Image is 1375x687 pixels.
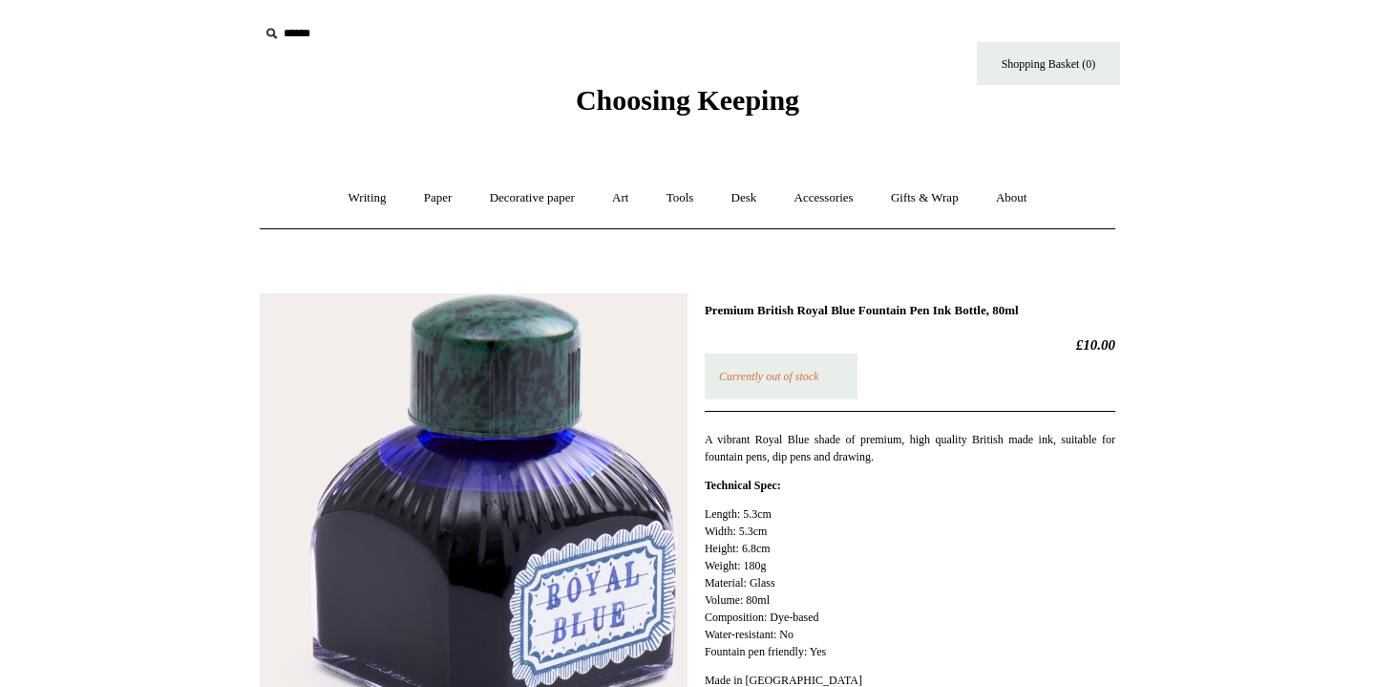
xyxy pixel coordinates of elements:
p: Length: 5.3cm Width: 5.3cm Height: 6.8cm Weight: 180g Material: Glass Volume: 80ml Composition: D... [705,505,1115,660]
a: Art [595,173,645,224]
a: Decorative paper [473,173,592,224]
a: Writing [331,173,404,224]
a: Choosing Keeping [576,99,799,113]
p: A vibrant Royal Blue shade of premium, high quality British made ink, suitable for fountain pens,... [705,431,1115,465]
a: Accessories [777,173,871,224]
span: Choosing Keeping [576,84,799,116]
h1: Premium British Royal Blue Fountain Pen Ink Bottle, 80ml [705,303,1115,318]
a: Desk [714,173,774,224]
a: About [979,173,1045,224]
em: Currently out of stock [719,370,819,383]
strong: Technical Spec: [705,479,781,492]
h2: £10.00 [705,336,1115,354]
a: Gifts & Wrap [874,173,976,224]
a: Tools [649,173,711,224]
a: Shopping Basket (0) [977,42,1120,85]
a: Paper [407,173,470,224]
